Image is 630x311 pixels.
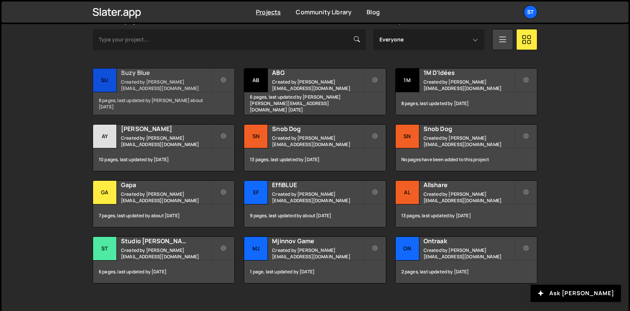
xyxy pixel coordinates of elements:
[121,79,212,91] small: Created by [PERSON_NAME][EMAIL_ADDRESS][DOMAIN_NAME]
[256,8,281,16] a: Projects
[424,237,514,245] h2: Ontraak
[396,125,419,148] div: Sn
[395,236,537,284] a: On Ontraak Created by [PERSON_NAME][EMAIL_ADDRESS][DOMAIN_NAME] 2 pages, last updated by [DATE]
[272,247,363,260] small: Created by [PERSON_NAME][EMAIL_ADDRESS][DOMAIN_NAME]
[272,125,363,133] h2: Snob Dog
[244,261,385,283] div: 1 page, last updated by [DATE]
[244,68,386,115] a: AB ABG Created by [PERSON_NAME][EMAIL_ADDRESS][DOMAIN_NAME] 6 pages, last updated by [PERSON_NAME...
[93,125,117,148] div: Ay
[396,148,537,171] div: No pages have been added to this project
[492,18,520,24] label: View Mode
[272,79,363,91] small: Created by [PERSON_NAME][EMAIL_ADDRESS][DOMAIN_NAME]
[93,237,117,261] div: St
[396,181,419,204] div: Al
[524,5,537,19] a: St
[272,181,363,189] h2: EffiBLUE
[121,69,212,77] h2: Suzy Blue
[395,180,537,227] a: Al Allshare Created by [PERSON_NAME][EMAIL_ADDRESS][DOMAIN_NAME] 13 pages, last updated by [DATE]
[396,69,419,92] div: 1M
[93,180,235,227] a: Ga Gapa Created by [PERSON_NAME][EMAIL_ADDRESS][DOMAIN_NAME] 7 pages, last updated by about [DATE]
[272,191,363,204] small: Created by [PERSON_NAME][EMAIL_ADDRESS][DOMAIN_NAME]
[244,181,268,204] div: Ef
[396,261,537,283] div: 2 pages, last updated by [DATE]
[121,247,212,260] small: Created by [PERSON_NAME][EMAIL_ADDRESS][DOMAIN_NAME]
[424,69,514,77] h2: 1M D'Idées
[121,237,212,245] h2: Studio [PERSON_NAME]
[244,148,385,171] div: 13 pages, last updated by [DATE]
[93,148,234,171] div: 10 pages, last updated by [DATE]
[272,69,363,77] h2: ABG
[93,181,117,204] div: Ga
[367,8,380,16] a: Blog
[93,261,234,283] div: 6 pages, last updated by [DATE]
[424,125,514,133] h2: Snob Dog
[93,18,144,24] label: Search for a project
[93,92,234,115] div: 8 pages, last updated by [PERSON_NAME] about [DATE]
[244,69,268,92] div: AB
[373,18,402,24] label: Created By
[93,236,235,284] a: St Studio [PERSON_NAME] Created by [PERSON_NAME][EMAIL_ADDRESS][DOMAIN_NAME] 6 pages, last update...
[244,204,385,227] div: 9 pages, last updated by about [DATE]
[244,236,386,284] a: Mj Mjinnov Game Created by [PERSON_NAME][EMAIL_ADDRESS][DOMAIN_NAME] 1 page, last updated by [DATE]
[272,135,363,148] small: Created by [PERSON_NAME][EMAIL_ADDRESS][DOMAIN_NAME]
[396,237,419,261] div: On
[424,135,514,148] small: Created by [PERSON_NAME][EMAIL_ADDRESS][DOMAIN_NAME]
[121,125,212,133] h2: [PERSON_NAME]
[395,68,537,115] a: 1M 1M D'Idées Created by [PERSON_NAME][EMAIL_ADDRESS][DOMAIN_NAME] 8 pages, last updated by [DATE]
[244,124,386,171] a: Sn Snob Dog Created by [PERSON_NAME][EMAIL_ADDRESS][DOMAIN_NAME] 13 pages, last updated by [DATE]
[93,29,366,50] input: Type your project...
[121,181,212,189] h2: Gapa
[396,92,537,115] div: 8 pages, last updated by [DATE]
[396,204,537,227] div: 13 pages, last updated by [DATE]
[93,69,117,92] div: Su
[272,237,363,245] h2: Mjinnov Game
[424,181,514,189] h2: Allshare
[93,204,234,227] div: 7 pages, last updated by about [DATE]
[244,92,385,115] div: 6 pages, last updated by [PERSON_NAME] [PERSON_NAME][EMAIL_ADDRESS][DOMAIN_NAME] [DATE]
[395,124,537,171] a: Sn Snob Dog Created by [PERSON_NAME][EMAIL_ADDRESS][DOMAIN_NAME] No pages have been added to this...
[244,237,268,261] div: Mj
[424,79,514,91] small: Created by [PERSON_NAME][EMAIL_ADDRESS][DOMAIN_NAME]
[93,68,235,115] a: Su Suzy Blue Created by [PERSON_NAME][EMAIL_ADDRESS][DOMAIN_NAME] 8 pages, last updated by [PERSO...
[121,135,212,148] small: Created by [PERSON_NAME][EMAIL_ADDRESS][DOMAIN_NAME]
[121,191,212,204] small: Created by [PERSON_NAME][EMAIL_ADDRESS][DOMAIN_NAME]
[531,285,621,302] button: Ask [PERSON_NAME]
[296,8,352,16] a: Community Library
[424,191,514,204] small: Created by [PERSON_NAME][EMAIL_ADDRESS][DOMAIN_NAME]
[93,124,235,171] a: Ay [PERSON_NAME] Created by [PERSON_NAME][EMAIL_ADDRESS][DOMAIN_NAME] 10 pages, last updated by [...
[244,125,268,148] div: Sn
[424,247,514,260] small: Created by [PERSON_NAME][EMAIL_ADDRESS][DOMAIN_NAME]
[244,180,386,227] a: Ef EffiBLUE Created by [PERSON_NAME][EMAIL_ADDRESS][DOMAIN_NAME] 9 pages, last updated by about [...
